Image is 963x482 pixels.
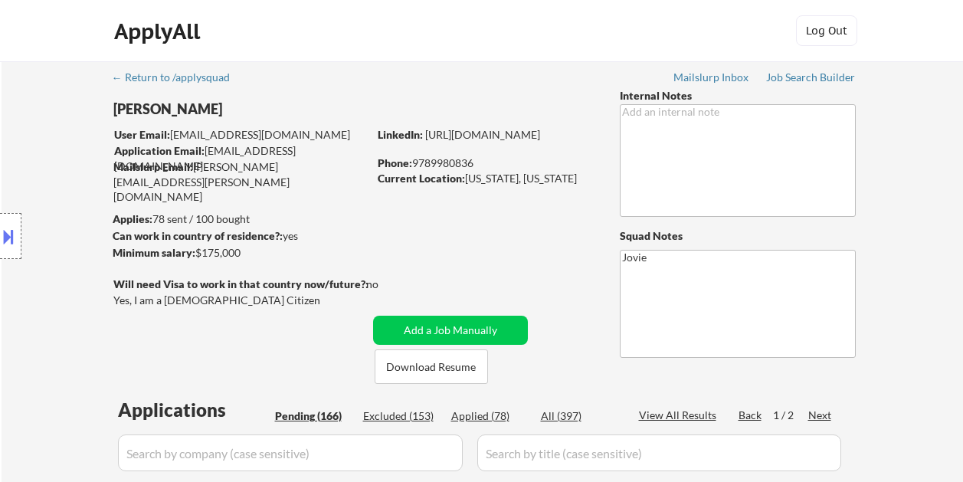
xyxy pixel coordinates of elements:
[739,408,763,423] div: Back
[766,71,856,87] a: Job Search Builder
[373,316,528,345] button: Add a Job Manually
[773,408,808,423] div: 1 / 2
[363,408,440,424] div: Excluded (153)
[378,171,595,186] div: [US_STATE], [US_STATE]
[808,408,833,423] div: Next
[673,71,750,87] a: Mailslurp Inbox
[477,434,841,471] input: Search by title (case sensitive)
[639,408,721,423] div: View All Results
[275,408,352,424] div: Pending (166)
[366,277,410,292] div: no
[378,156,412,169] strong: Phone:
[796,15,857,46] button: Log Out
[112,72,244,83] div: ← Return to /applysquad
[673,72,750,83] div: Mailslurp Inbox
[766,72,856,83] div: Job Search Builder
[378,172,465,185] strong: Current Location:
[112,71,244,87] a: ← Return to /applysquad
[378,128,423,141] strong: LinkedIn:
[620,88,856,103] div: Internal Notes
[620,228,856,244] div: Squad Notes
[425,128,540,141] a: [URL][DOMAIN_NAME]
[114,18,205,44] div: ApplyAll
[541,408,617,424] div: All (397)
[378,156,595,171] div: 9789980836
[118,434,463,471] input: Search by company (case sensitive)
[451,408,528,424] div: Applied (78)
[375,349,488,384] button: Download Resume
[118,401,270,419] div: Applications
